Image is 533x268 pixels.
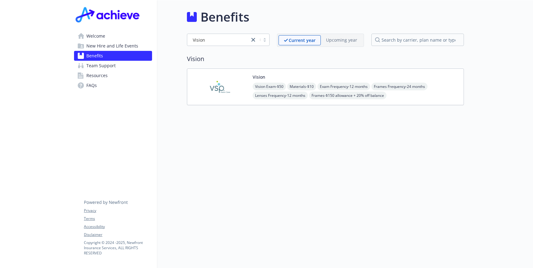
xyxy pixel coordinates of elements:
span: Vision [190,37,246,43]
span: FAQs [86,80,97,90]
a: Team Support [74,61,152,71]
a: close [250,36,257,43]
button: Vision [253,74,265,80]
span: Lenses Frequency - 12 months [253,92,308,99]
a: Accessibility [84,224,152,229]
a: Benefits [74,51,152,61]
span: Vision [193,37,205,43]
a: Resources [74,71,152,80]
span: Team Support [86,61,116,71]
h1: Benefits [200,8,249,26]
span: Frames - $150 allowance + 20% off balance [309,92,386,99]
input: search by carrier, plan name or type [371,34,464,46]
span: Vision Exam - $50 [253,83,286,90]
a: Disclaimer [84,232,152,237]
span: Frames Frequency - 24 months [371,83,428,90]
a: New Hire and Life Events [74,41,152,51]
p: Copyright © 2024 - 2025 , Newfront Insurance Services, ALL RIGHTS RESERVED [84,240,152,256]
span: New Hire and Life Events [86,41,138,51]
a: Welcome [74,31,152,41]
a: Terms [84,216,152,221]
span: Welcome [86,31,105,41]
span: Resources [86,71,108,80]
img: Vision Service Plan carrier logo [192,74,248,100]
a: Privacy [84,208,152,213]
span: Exam Frequency - 12 months [317,83,370,90]
a: FAQs [74,80,152,90]
span: Benefits [86,51,103,61]
span: Upcoming year [321,35,362,45]
span: Materials - $10 [287,83,316,90]
h2: Vision [187,54,464,64]
p: Current year [289,37,316,43]
p: Upcoming year [326,37,357,43]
